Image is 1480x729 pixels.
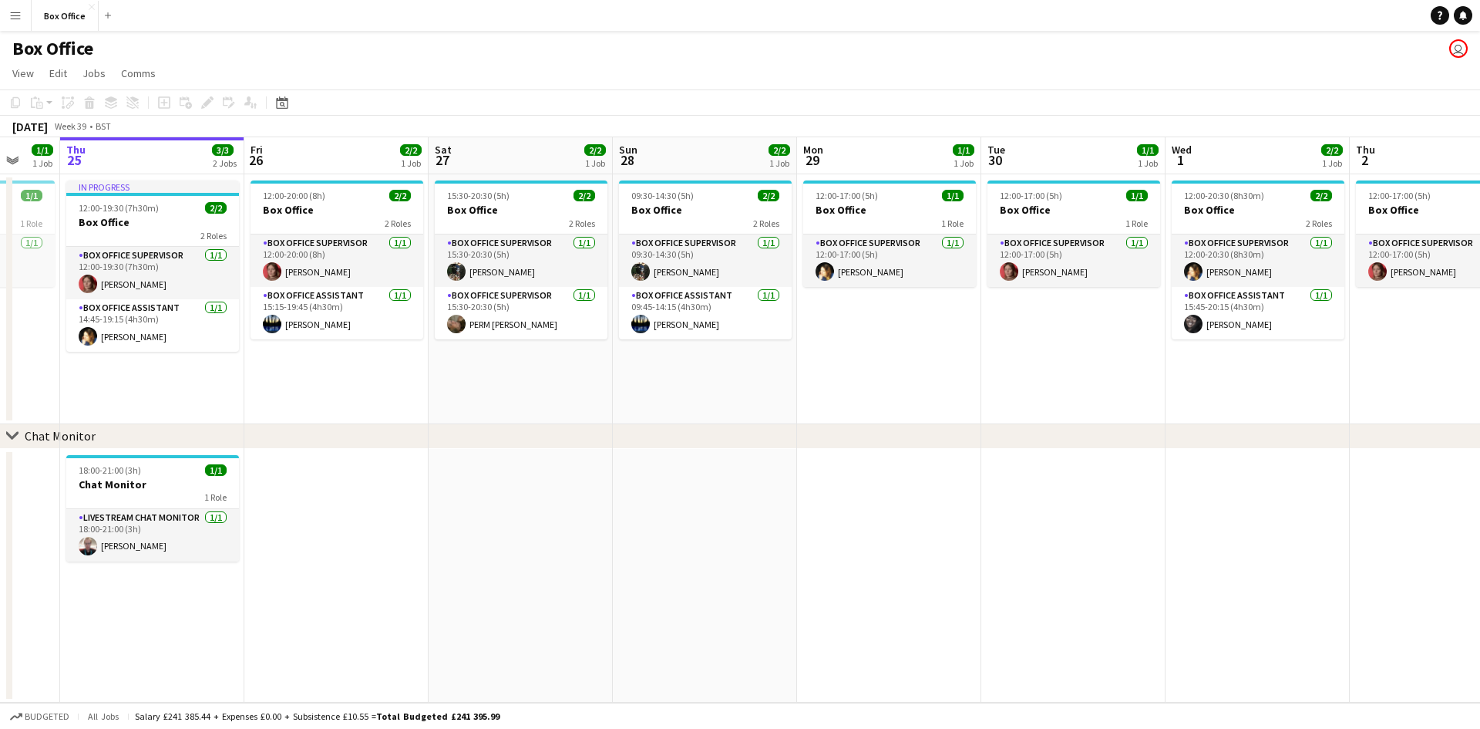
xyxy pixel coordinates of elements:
[12,66,34,80] span: View
[1449,39,1468,58] app-user-avatar: Millie Haldane
[51,120,89,132] span: Week 39
[43,63,73,83] a: Edit
[8,708,72,725] button: Budgeted
[82,66,106,80] span: Jobs
[76,63,112,83] a: Jobs
[115,63,162,83] a: Comms
[12,119,48,134] div: [DATE]
[96,120,111,132] div: BST
[85,710,122,722] span: All jobs
[25,711,69,722] span: Budgeted
[135,710,499,722] div: Salary £241 385.44 + Expenses £0.00 + Subsistence £10.55 =
[49,66,67,80] span: Edit
[25,428,96,444] div: Chat Monitor
[32,1,99,31] button: Box Office
[12,37,93,60] h1: Box Office
[376,710,499,722] span: Total Budgeted £241 395.99
[121,66,156,80] span: Comms
[6,63,40,83] a: View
